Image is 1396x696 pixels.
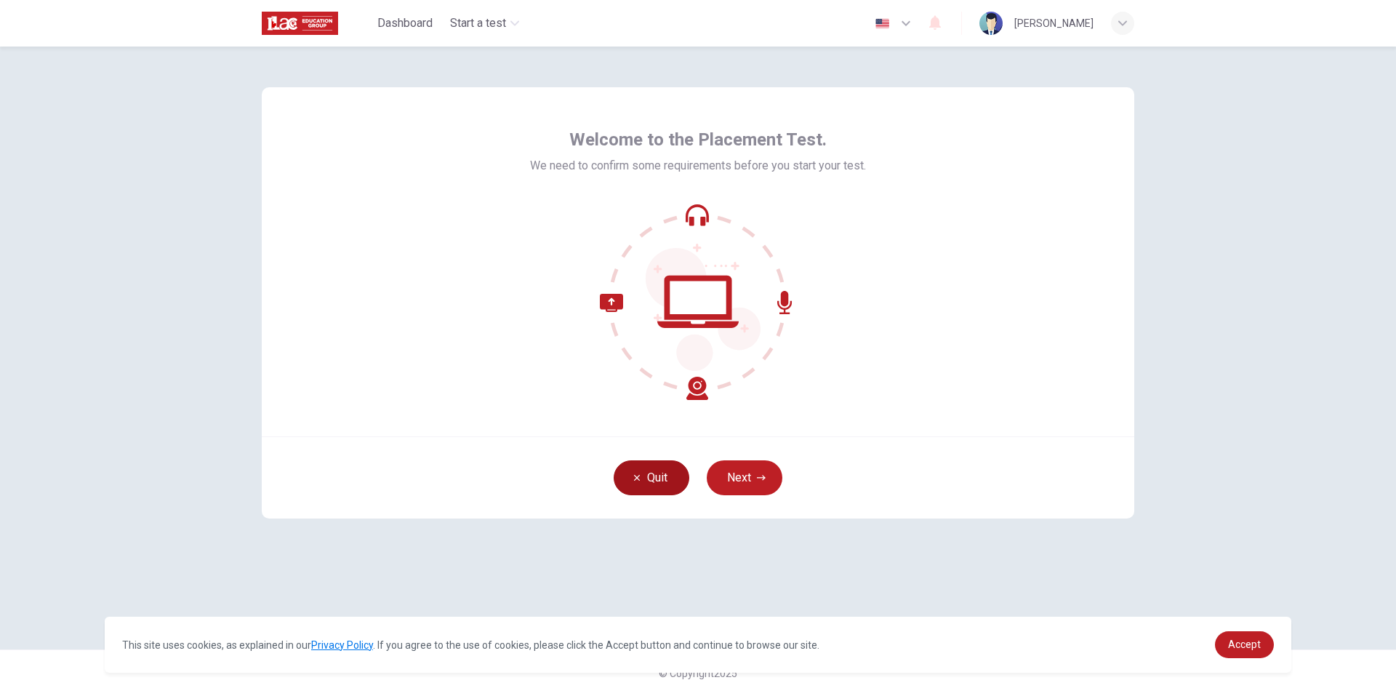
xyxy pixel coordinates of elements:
a: ILAC logo [262,9,372,38]
a: Privacy Policy [311,639,373,651]
span: © Copyright 2025 [659,668,737,679]
span: This site uses cookies, as explained in our . If you agree to the use of cookies, please click th... [122,639,819,651]
img: ILAC logo [262,9,338,38]
img: en [873,18,891,29]
span: Dashboard [377,15,433,32]
img: Profile picture [979,12,1003,35]
span: We need to confirm some requirements before you start your test. [530,157,866,175]
span: Welcome to the Placement Test. [569,128,827,151]
div: [PERSON_NAME] [1014,15,1094,32]
button: Next [707,460,782,495]
span: Accept [1228,639,1261,650]
a: dismiss cookie message [1215,631,1274,658]
button: Dashboard [372,10,438,36]
div: cookieconsent [105,617,1291,673]
span: Start a test [450,15,506,32]
button: Quit [614,460,689,495]
button: Start a test [444,10,525,36]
